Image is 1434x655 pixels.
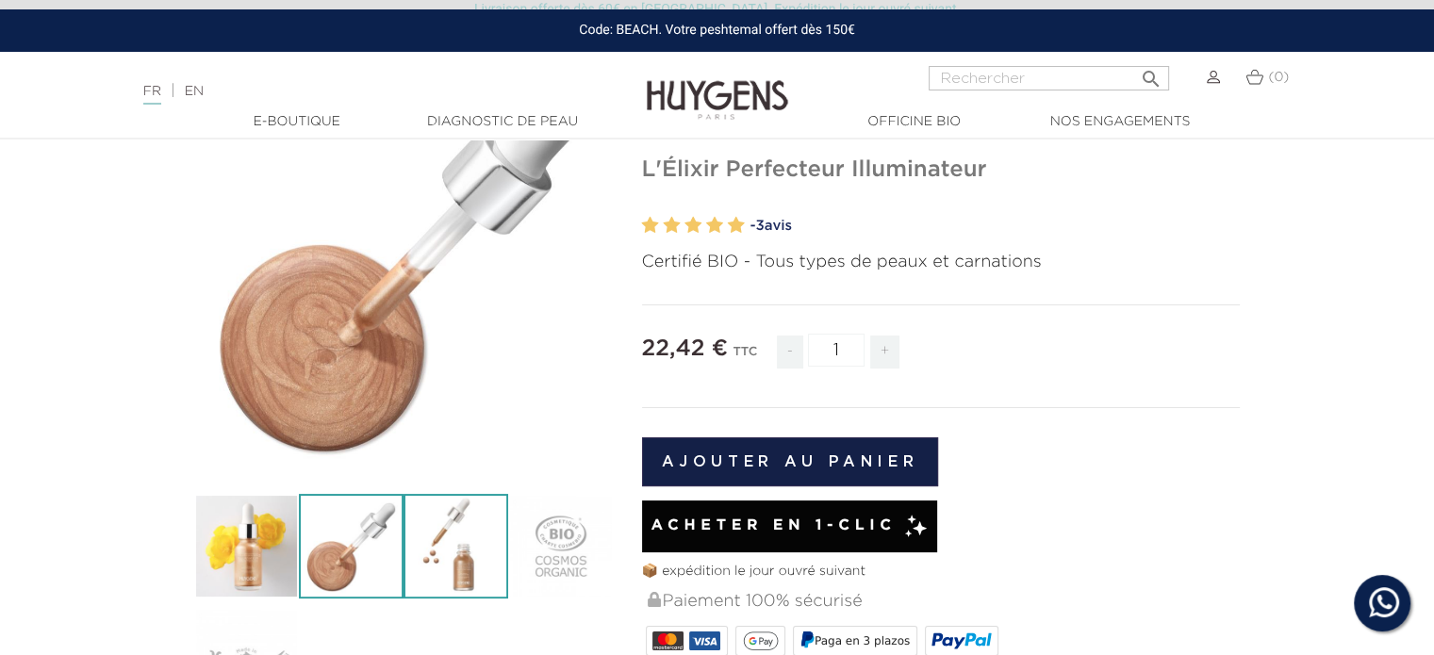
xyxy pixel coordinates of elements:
span: + [870,336,900,368]
span: Paga en 3 plazos [815,634,910,647]
img: Huygens [647,50,788,123]
label: 2 [663,212,680,239]
span: (0) [1268,71,1289,84]
label: 1 [642,212,659,239]
label: 3 [684,212,701,239]
a: Diagnostic de peau [408,112,597,132]
button: Ajouter au panier [642,437,939,486]
img: MASTERCARD [652,631,684,650]
label: 4 [706,212,723,239]
div: Paiement 100% sécurisé [646,581,1241,622]
a: E-Boutique [203,112,391,132]
a: FR [143,85,161,105]
span: 22,42 € [642,337,728,360]
div: | [134,80,584,103]
h1: L'Élixir Perfecteur Illuminateur [642,156,1241,184]
input: Quantité [808,334,865,367]
img: google_pay [743,631,779,650]
a: Officine Bio [820,112,1009,132]
label: 5 [728,212,745,239]
a: -3avis [750,212,1241,240]
i:  [1139,62,1162,85]
img: Paiement 100% sécurisé [648,592,661,607]
p: 📦 expédition le jour ouvré suivant [642,562,1241,581]
a: Nos engagements [1026,112,1214,132]
span: - [777,336,803,368]
img: L'Élixir Perfecteur Illuminateur [194,494,299,598]
a: EN [185,85,204,98]
span: 3 [755,219,764,233]
div: TTC [733,332,757,383]
p: Certifié BIO - Tous types de peaux et carnations [642,250,1241,275]
img: VISA [689,631,720,650]
button:  [1133,60,1167,86]
input: Rechercher [929,66,1169,90]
